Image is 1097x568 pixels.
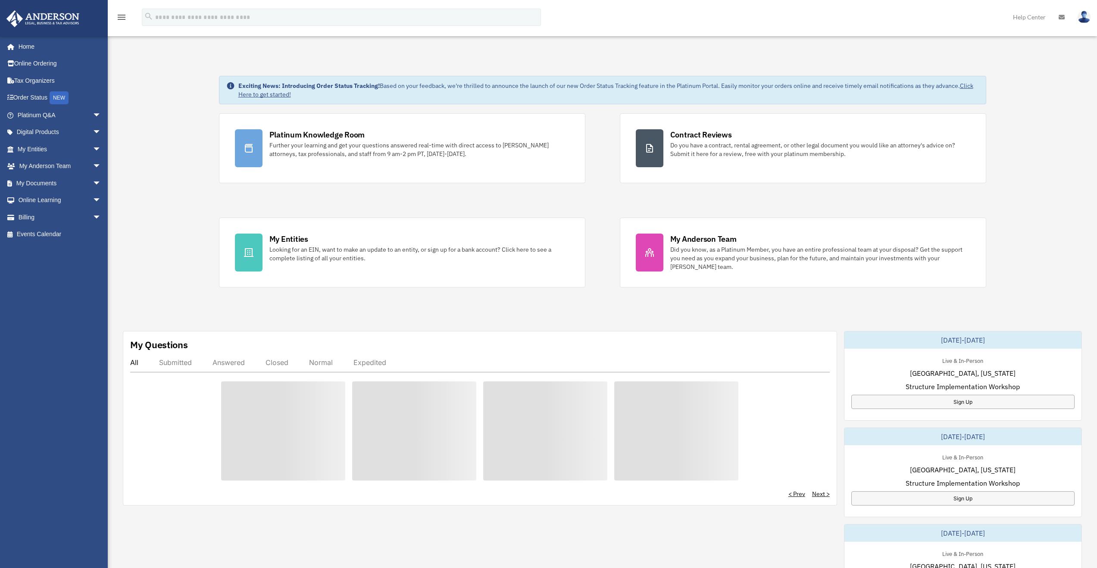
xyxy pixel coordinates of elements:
[935,356,990,365] div: Live & In-Person
[269,234,308,244] div: My Entities
[219,218,585,287] a: My Entities Looking for an EIN, want to make an update to an entity, or sign up for a bank accoun...
[93,158,110,175] span: arrow_drop_down
[670,129,732,140] div: Contract Reviews
[93,192,110,209] span: arrow_drop_down
[266,358,288,367] div: Closed
[788,490,805,498] a: < Prev
[844,428,1081,445] div: [DATE]-[DATE]
[906,478,1020,488] span: Structure Implementation Workshop
[93,140,110,158] span: arrow_drop_down
[6,226,114,243] a: Events Calendar
[935,452,990,461] div: Live & In-Person
[851,395,1075,409] a: Sign Up
[910,465,1016,475] span: [GEOGRAPHIC_DATA], [US_STATE]
[238,82,973,98] a: Click Here to get started!
[6,175,114,192] a: My Documentsarrow_drop_down
[219,113,585,183] a: Platinum Knowledge Room Further your learning and get your questions answered real-time with dire...
[4,10,82,27] img: Anderson Advisors Platinum Portal
[50,91,69,104] div: NEW
[844,524,1081,542] div: [DATE]-[DATE]
[159,358,192,367] div: Submitted
[6,124,114,141] a: Digital Productsarrow_drop_down
[6,140,114,158] a: My Entitiesarrow_drop_down
[269,129,365,140] div: Platinum Knowledge Room
[213,358,245,367] div: Answered
[844,331,1081,349] div: [DATE]-[DATE]
[1078,11,1091,23] img: User Pic
[6,158,114,175] a: My Anderson Teamarrow_drop_down
[93,106,110,124] span: arrow_drop_down
[116,12,127,22] i: menu
[6,192,114,209] a: Online Learningarrow_drop_down
[6,89,114,107] a: Order StatusNEW
[906,381,1020,392] span: Structure Implementation Workshop
[353,358,386,367] div: Expedited
[238,81,979,99] div: Based on your feedback, we're thrilled to announce the launch of our new Order Status Tracking fe...
[93,209,110,226] span: arrow_drop_down
[93,175,110,192] span: arrow_drop_down
[238,82,380,90] strong: Exciting News: Introducing Order Status Tracking!
[6,38,110,55] a: Home
[269,141,569,158] div: Further your learning and get your questions answered real-time with direct access to [PERSON_NAM...
[6,209,114,226] a: Billingarrow_drop_down
[670,245,970,271] div: Did you know, as a Platinum Member, you have an entire professional team at your disposal? Get th...
[812,490,830,498] a: Next >
[144,12,153,21] i: search
[116,15,127,22] a: menu
[670,141,970,158] div: Do you have a contract, rental agreement, or other legal document you would like an attorney's ad...
[620,218,986,287] a: My Anderson Team Did you know, as a Platinum Member, you have an entire professional team at your...
[620,113,986,183] a: Contract Reviews Do you have a contract, rental agreement, or other legal document you would like...
[269,245,569,262] div: Looking for an EIN, want to make an update to an entity, or sign up for a bank account? Click her...
[6,106,114,124] a: Platinum Q&Aarrow_drop_down
[910,368,1016,378] span: [GEOGRAPHIC_DATA], [US_STATE]
[130,358,138,367] div: All
[935,549,990,558] div: Live & In-Person
[93,124,110,141] span: arrow_drop_down
[6,55,114,72] a: Online Ordering
[6,72,114,89] a: Tax Organizers
[130,338,188,351] div: My Questions
[670,234,737,244] div: My Anderson Team
[309,358,333,367] div: Normal
[851,491,1075,506] a: Sign Up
